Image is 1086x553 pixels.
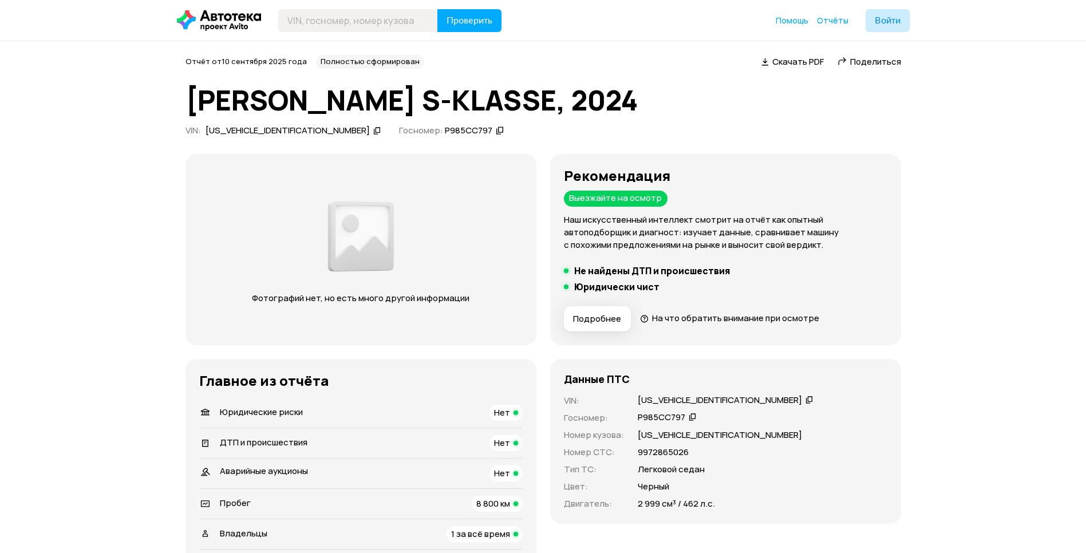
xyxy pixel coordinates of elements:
[564,429,624,441] p: Номер кузова :
[875,16,901,25] span: Войти
[494,467,510,479] span: Нет
[564,373,630,385] h4: Данные ПТС
[638,480,669,493] p: Черный
[564,214,887,251] p: Наш искусственный интеллект смотрит на отчёт как опытный автоподборщик и диагност: изучает данные...
[476,497,510,509] span: 8 800 км
[761,56,824,68] a: Скачать PDF
[564,480,624,493] p: Цвет :
[564,394,624,407] p: VIN :
[220,497,251,509] span: Пробег
[445,125,492,137] div: Р985СС797
[574,281,660,293] h5: Юридически чист
[838,56,901,68] a: Поделиться
[573,313,621,325] span: Подробнее
[564,412,624,424] p: Госномер :
[199,373,523,389] h3: Главное из отчёта
[241,292,481,305] p: Фотографий нет, но есть много другой информации
[206,125,370,137] div: [US_VEHICLE_IDENTIFICATION_NUMBER]
[220,527,267,539] span: Владельцы
[776,15,808,26] a: Помощь
[638,463,705,476] p: Легковой седан
[399,124,443,136] span: Госномер:
[564,463,624,476] p: Тип ТС :
[638,412,685,424] div: Р985СС797
[817,15,848,26] a: Отчёты
[574,265,730,276] h5: Не найдены ДТП и происшествия
[185,124,201,136] span: VIN :
[220,465,308,477] span: Аварийные аукционы
[564,191,668,207] div: Выезжайте на осмотр
[316,55,424,69] div: Полностью сформирован
[638,394,802,406] div: [US_VEHICLE_IDENTIFICATION_NUMBER]
[564,168,887,184] h3: Рекомендация
[638,497,715,510] p: 2 999 см³ / 462 л.с.
[652,312,819,324] span: На что обратить внимание при осмотре
[638,429,802,441] p: [US_VEHICLE_IDENTIFICATION_NUMBER]
[850,56,901,68] span: Поделиться
[185,56,307,66] span: Отчёт от 10 сентября 2025 года
[278,9,438,32] input: VIN, госномер, номер кузова
[220,406,303,418] span: Юридические риски
[564,497,624,510] p: Двигатель :
[494,437,510,449] span: Нет
[638,446,689,459] p: 9972865026
[220,436,307,448] span: ДТП и происшествия
[447,16,492,25] span: Проверить
[772,56,824,68] span: Скачать PDF
[564,446,624,459] p: Номер СТС :
[866,9,910,32] button: Войти
[494,406,510,418] span: Нет
[185,85,901,116] h1: [PERSON_NAME] S-KLASSE, 2024
[640,312,820,324] a: На что обратить внимание при осмотре
[451,528,510,540] span: 1 за всё время
[325,195,397,278] img: d89e54fb62fcf1f0.png
[437,9,501,32] button: Проверить
[564,306,631,331] button: Подробнее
